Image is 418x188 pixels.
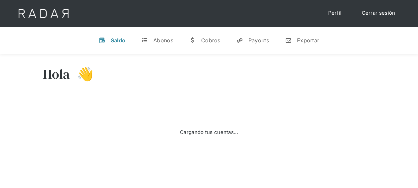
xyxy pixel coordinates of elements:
div: Cobros [201,37,220,44]
h3: Hola [43,66,70,82]
div: Abonos [153,37,173,44]
h3: 👋 [70,66,93,82]
div: Exportar [297,37,319,44]
div: v [99,37,105,44]
a: Perfil [322,7,348,20]
div: Cargando tus cuentas... [180,129,238,136]
a: Cerrar sesión [355,7,402,20]
div: Saldo [111,37,126,44]
div: w [189,37,196,44]
div: n [285,37,292,44]
div: Payouts [248,37,269,44]
div: t [141,37,148,44]
div: y [236,37,243,44]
